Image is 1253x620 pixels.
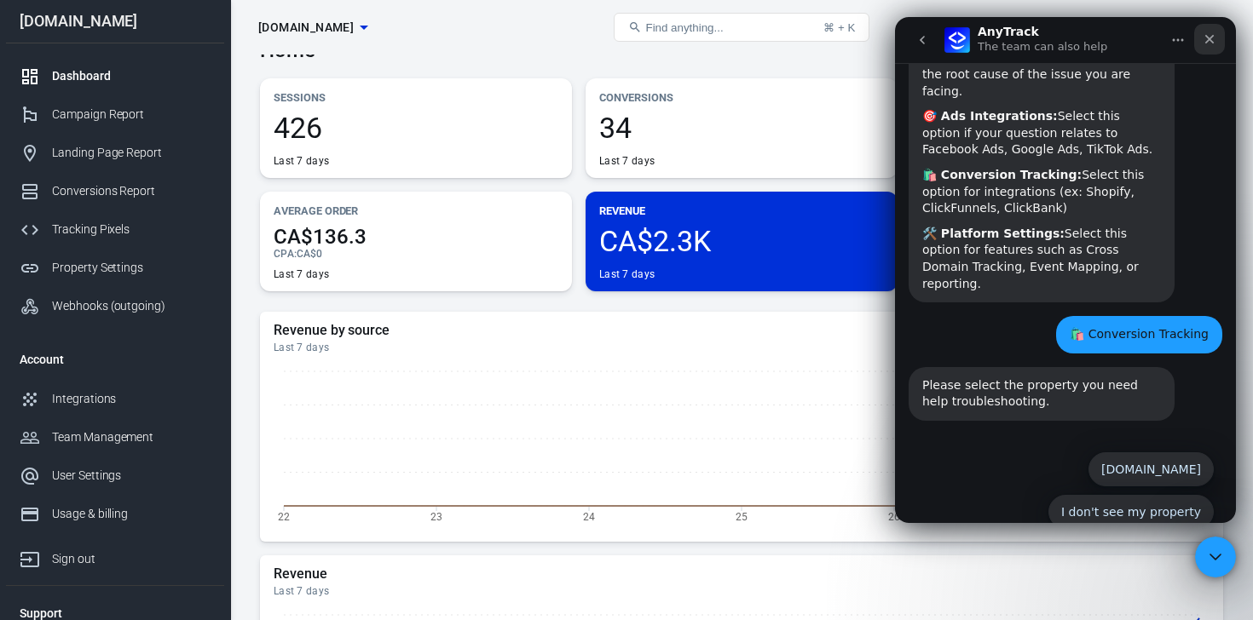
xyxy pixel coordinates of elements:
iframe: Intercom live chat [1195,537,1236,577]
div: Last 7 days [274,341,1210,354]
div: Property Settings [52,259,211,277]
div: Landing Page Report [52,144,211,162]
div: Dashboard [52,67,211,85]
span: taniatheherbalist.com [258,17,354,38]
span: 426 [274,113,558,142]
p: Conversions [599,89,884,106]
button: I don't see my property [153,478,319,512]
a: User Settings [6,456,224,495]
span: 34 [599,113,884,142]
a: Usage & billing [6,495,224,533]
iframe: Intercom live chat [895,17,1236,523]
div: Last 7 days [599,154,655,168]
div: Last 7 days [274,267,329,281]
div: Team Management [52,428,211,446]
h5: Revenue [274,565,1210,583]
span: CPA : [274,248,297,260]
tspan: 23 [430,510,442,522]
div: Campaign Report [52,106,211,123]
a: Tracking Pixels [6,210,224,249]
a: Sign out [6,533,224,578]
tspan: 24 [583,510,595,522]
a: Webhooks (outgoing) [6,287,224,325]
div: Sign out [52,550,211,568]
span: CA$136.3 [274,227,558,247]
a: Team Management [6,418,224,456]
p: Average Order [274,202,558,220]
div: Last 7 days [274,584,1210,598]
div: Last 7 days [599,267,655,281]
tspan: 25 [736,510,748,522]
a: Conversions Report [6,172,224,210]
button: Find anything...⌘ + K [614,13,869,42]
div: Conversions Report [52,182,211,200]
tspan: 22 [278,510,290,522]
div: Webhooks (outgoing) [52,297,211,315]
div: Tracking Pixels [52,221,211,238]
div: ⌘ + K [823,21,855,34]
div: [DOMAIN_NAME] [6,14,224,29]
a: Sign out [1198,7,1239,48]
li: Account [6,339,224,380]
a: Landing Page Report [6,134,224,172]
div: Usage & billing [52,505,211,523]
h5: Revenue by source [274,322,1210,339]
div: Last 7 days [274,154,329,168]
div: User Settings [52,467,211,485]
a: Campaign Report [6,95,224,134]
tspan: 26 [888,510,900,522]
span: Find anything... [645,21,723,34]
a: Integrations [6,380,224,418]
button: [DOMAIN_NAME] [251,12,374,43]
p: Revenue [599,202,884,220]
div: Integrations [52,390,211,408]
a: Property Settings [6,249,224,287]
span: CA$2.3K [599,227,884,255]
span: CA$0 [297,248,322,260]
a: Dashboard [6,57,224,95]
p: Sessions [274,89,558,106]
